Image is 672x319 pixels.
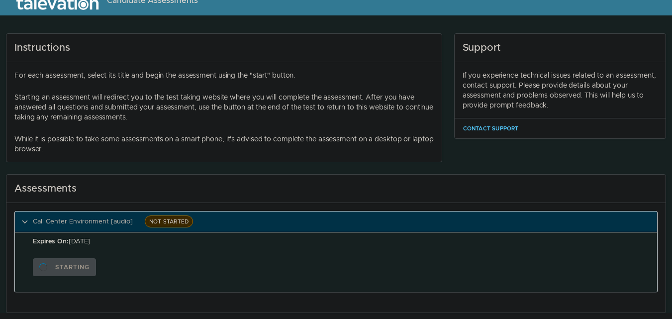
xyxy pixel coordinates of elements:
[14,70,434,154] div: For each assessment, select its title and begin the assessment using the "start" button.
[15,212,657,232] button: Call Center Environment [audio]NOT STARTED
[463,122,519,134] button: Contact Support
[14,232,658,293] div: Call Center Environment [audio]NOT STARTED
[6,175,666,203] div: Assessments
[145,215,193,227] span: NOT STARTED
[6,34,442,62] div: Instructions
[463,70,658,110] div: If you experience technical issues related to an assessment, contact support. Please provide deta...
[51,8,66,16] span: Help
[14,134,434,154] p: While it is possible to take some assessments on a smart phone, it's advised to complete the asse...
[33,217,133,225] span: Call Center Environment [audio]
[33,237,69,245] b: Expires On:
[455,34,666,62] div: Support
[14,92,434,122] p: Starting an assessment will redirect you to the test taking website where you will complete the a...
[33,237,90,245] span: [DATE]
[33,258,96,276] button: Starting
